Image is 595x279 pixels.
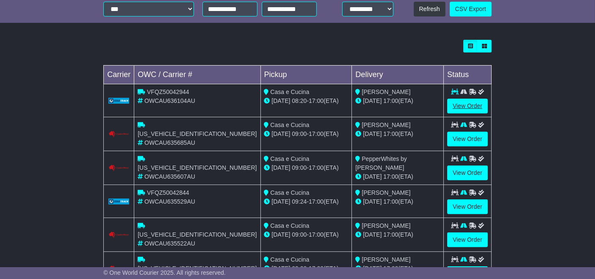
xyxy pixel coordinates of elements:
span: Casa e Cucina [270,222,309,229]
a: View Order [447,99,488,113]
span: [DATE] [271,265,290,272]
a: View Order [447,232,488,247]
button: Refresh [414,2,446,17]
td: OWC / Carrier # [134,65,260,84]
span: PepperWhites by [PERSON_NAME] [355,155,407,171]
span: 17:00 [309,198,324,205]
span: OWCAU635607AU [144,173,195,180]
span: [DATE] [271,130,290,137]
span: 17:00 [383,198,398,205]
span: Casa e Cucina [270,256,309,263]
span: VFQZ50042944 [147,88,189,95]
span: VFQZ50042844 [147,189,189,196]
span: OWCAU635529AU [144,198,195,205]
div: (ETA) [355,172,440,181]
div: - (ETA) [264,163,349,172]
div: (ETA) [355,230,440,239]
span: [DATE] [271,97,290,104]
div: (ETA) [355,97,440,105]
span: [US_VEHICLE_IDENTIFICATION_NUMBER] [138,130,257,137]
span: 17:00 [383,173,398,180]
span: [DATE] [363,173,382,180]
span: [US_VEHICLE_IDENTIFICATION_NUMBER] [138,164,257,171]
span: OWCAU635522AU [144,240,195,247]
span: 17:00 [383,265,398,272]
td: Delivery [352,65,444,84]
img: Couriers_Please.png [108,165,130,171]
span: [DATE] [363,231,382,238]
a: View Order [447,199,488,214]
div: - (ETA) [264,230,349,239]
span: 17:00 [309,164,324,171]
span: [DATE] [271,231,290,238]
div: - (ETA) [264,264,349,273]
div: - (ETA) [264,97,349,105]
span: [DATE] [363,198,382,205]
span: [US_VEHICLE_IDENTIFICATION_NUMBER] [138,265,257,272]
img: GetCarrierServiceLogo [108,98,130,103]
span: [DATE] [363,97,382,104]
div: - (ETA) [264,197,349,206]
span: Casa e Cucina [270,155,309,162]
img: Couriers_Please.png [108,131,130,138]
span: OWCAU636104AU [144,97,195,104]
div: (ETA) [355,197,440,206]
span: 17:00 [309,97,324,104]
span: [DATE] [271,164,290,171]
span: [PERSON_NAME] [362,88,410,95]
span: [PERSON_NAME] [362,256,410,263]
span: Casa e Cucina [270,88,309,95]
img: GetCarrierServiceLogo [108,199,130,204]
span: OWCAU635685AU [144,139,195,146]
span: [DATE] [363,265,382,272]
span: 09:00 [292,130,307,137]
span: 17:00 [383,231,398,238]
td: Carrier [104,65,134,84]
span: Casa e Cucina [270,189,309,196]
div: - (ETA) [264,130,349,138]
span: 17:00 [309,231,324,238]
div: (ETA) [355,264,440,273]
span: © One World Courier 2025. All rights reserved. [103,269,226,276]
td: Pickup [260,65,352,84]
img: Couriers_Please.png [108,265,130,272]
a: View Order [447,132,488,146]
span: 09:24 [292,198,307,205]
img: Couriers_Please.png [108,232,130,238]
span: 08:20 [292,97,307,104]
span: 09:00 [292,231,307,238]
span: [DATE] [271,198,290,205]
span: 17:00 [309,130,324,137]
a: View Order [447,166,488,180]
span: 09:00 [292,265,307,272]
span: [PERSON_NAME] [362,122,410,128]
span: [DATE] [363,130,382,137]
span: [PERSON_NAME] [362,189,410,196]
span: 09:00 [292,164,307,171]
span: [US_VEHICLE_IDENTIFICATION_NUMBER] [138,231,257,238]
td: Status [444,65,492,84]
span: 17:00 [383,97,398,104]
span: [PERSON_NAME] [362,222,410,229]
div: (ETA) [355,130,440,138]
span: 17:00 [383,130,398,137]
a: CSV Export [450,2,492,17]
span: 17:00 [309,265,324,272]
span: Casa e Cucina [270,122,309,128]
